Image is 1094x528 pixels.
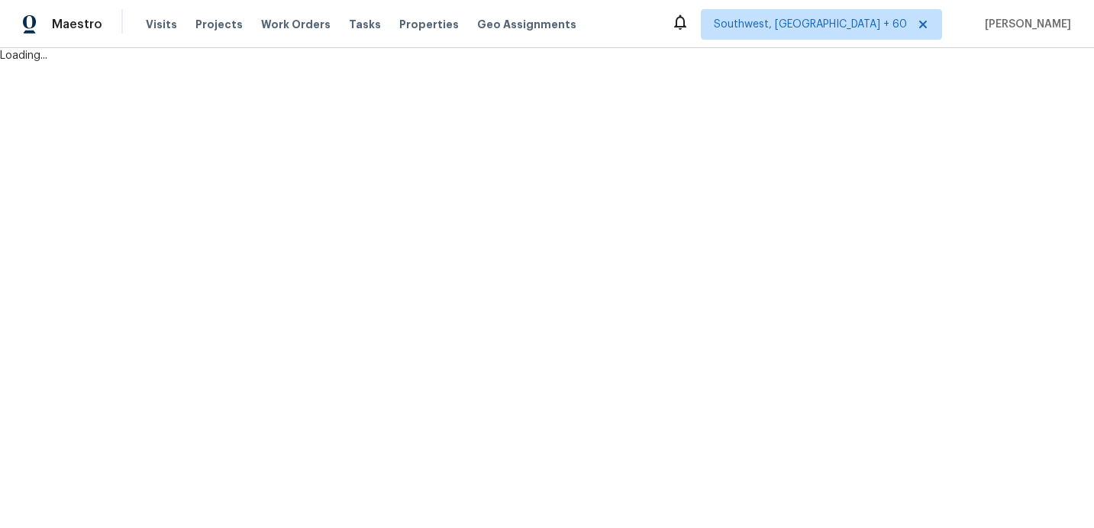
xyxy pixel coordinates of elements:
[146,17,177,32] span: Visits
[195,17,243,32] span: Projects
[349,19,381,30] span: Tasks
[477,17,576,32] span: Geo Assignments
[979,17,1071,32] span: [PERSON_NAME]
[52,17,102,32] span: Maestro
[399,17,459,32] span: Properties
[714,17,907,32] span: Southwest, [GEOGRAPHIC_DATA] + 60
[261,17,331,32] span: Work Orders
